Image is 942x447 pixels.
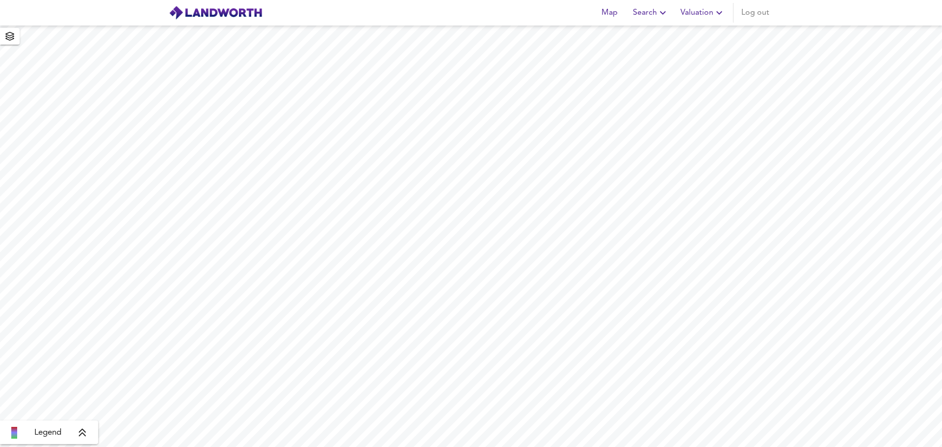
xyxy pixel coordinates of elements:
span: Search [633,6,669,20]
span: Valuation [680,6,725,20]
button: Valuation [677,3,729,23]
img: logo [169,5,262,20]
button: Map [594,3,625,23]
button: Log out [737,3,773,23]
span: Log out [741,6,769,20]
span: Map [598,6,621,20]
span: Legend [34,427,61,439]
button: Search [629,3,673,23]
